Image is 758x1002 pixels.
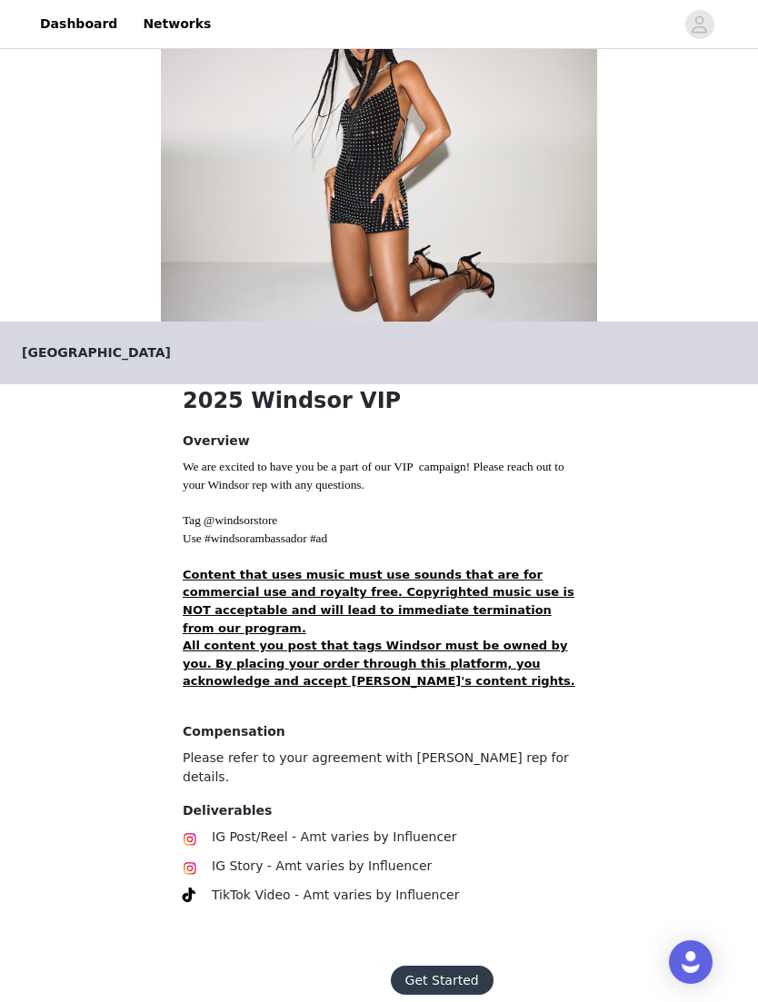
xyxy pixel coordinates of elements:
button: Get Started [391,966,494,995]
span: We are excited to have you be a part of our VIP campaign! Please reach out to your Windsor rep wi... [183,460,564,491]
div: avatar [691,10,708,39]
span: Tag @windsorstore [183,513,277,527]
span: TikTok Video - Amt varies by Influencer [212,888,459,902]
span: [GEOGRAPHIC_DATA] [22,343,171,362]
h4: Overview [183,432,575,451]
span: IG Story - Amt varies by Influencer [212,858,432,873]
div: Open Intercom Messenger [669,940,713,984]
h4: Compensation [183,722,575,741]
h1: 2025 Windsor VIP [183,384,575,417]
a: Networks [132,4,222,45]
img: Instagram Icon [183,832,197,847]
strong: Content that uses music must use sounds that are for commercial use and royalty free. Copyrighted... [183,568,574,635]
a: Dashboard [29,4,128,45]
strong: All content you post that tags Windsor must be owned by you. By placing your order through this p... [183,639,575,688]
img: Instagram Icon [183,861,197,876]
p: Please refer to your agreement with [PERSON_NAME] rep for details. [183,749,575,787]
span: Use #windsorambassador #ad [183,531,327,545]
h4: Deliverables [183,801,575,820]
span: IG Post/Reel - Amt varies by Influencer [212,829,457,844]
